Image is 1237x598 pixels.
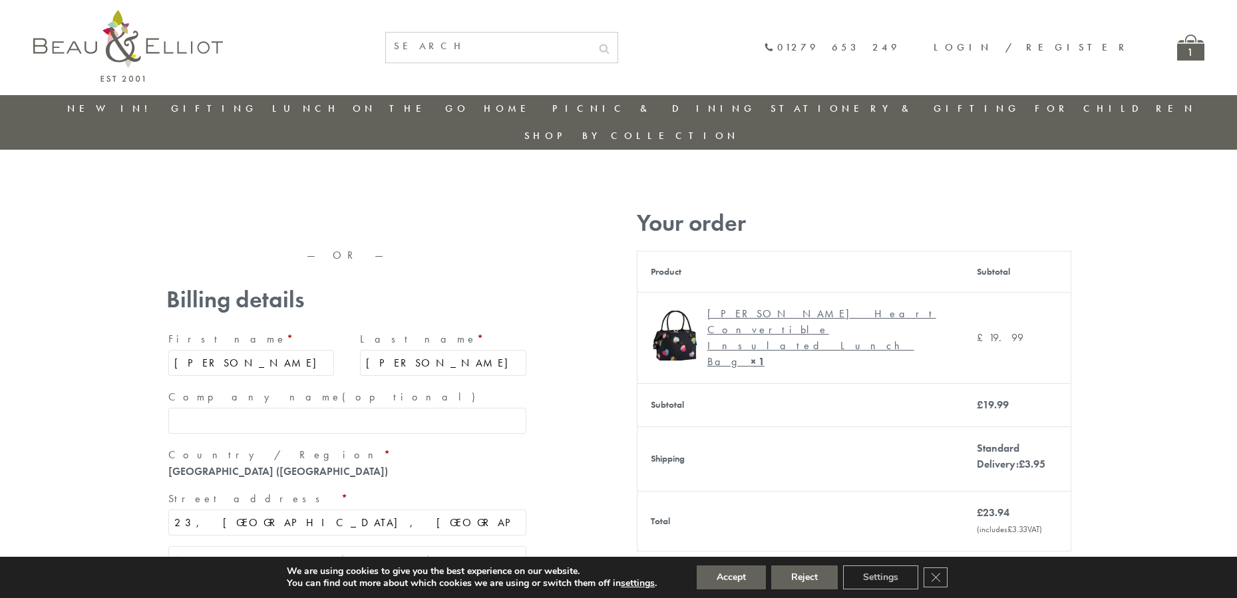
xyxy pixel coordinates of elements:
label: First name [168,329,335,350]
a: Gifting [171,102,258,115]
img: Emily convertible lunch bag [651,311,701,361]
h3: Your order [637,210,1071,237]
strong: [GEOGRAPHIC_DATA] ([GEOGRAPHIC_DATA]) [168,464,388,478]
button: Accept [697,565,766,589]
button: settings [621,577,655,589]
a: 01279 653 249 [764,42,900,53]
button: Settings [843,565,918,589]
th: Total [637,491,964,551]
button: Close GDPR Cookie Banner [924,567,948,587]
label: Company name [168,386,526,408]
strong: × 1 [751,355,765,369]
span: £ [977,506,983,520]
span: £ [1019,457,1025,471]
a: Login / Register [934,41,1131,54]
a: New in! [67,102,156,115]
label: Street address [168,488,526,510]
input: Apartment, suite, unit, etc. (optional) [168,546,526,572]
th: Product [637,251,964,292]
a: Home [484,102,537,115]
div: [PERSON_NAME] Heart Convertible Insulated Lunch Bag [707,306,941,370]
span: £ [977,331,989,345]
input: SEARCH [386,33,591,60]
a: Lunch On The Go [272,102,469,115]
a: Stationery & Gifting [771,102,1020,115]
span: (optional) [342,390,483,404]
p: You can find out more about which cookies we are using or switch them off in . [287,577,657,589]
th: Shipping [637,426,964,491]
th: Subtotal [964,251,1071,292]
a: Picnic & Dining [552,102,756,115]
a: Shop by collection [524,129,739,142]
a: 1 [1177,35,1204,61]
a: For Children [1035,102,1196,115]
h3: Billing details [166,286,528,313]
bdi: 19.99 [977,398,1009,412]
p: — OR — [166,249,528,261]
small: (includes VAT) [977,523,1042,535]
label: Standard Delivery: [977,441,1045,471]
input: House number and street name [168,510,526,535]
button: Reject [771,565,838,589]
span: £ [1007,523,1012,535]
bdi: 3.95 [1019,457,1045,471]
label: Last name [360,329,526,350]
a: Emily convertible lunch bag [PERSON_NAME] Heart Convertible Insulated Lunch Bag× 1 [651,306,951,370]
img: logo [33,10,223,82]
p: We are using cookies to give you the best experience on our website. [287,565,657,577]
bdi: 23.94 [977,506,1009,520]
span: £ [977,398,983,412]
iframe: Secure express checkout frame [164,204,531,236]
label: Country / Region [168,444,526,466]
th: Subtotal [637,383,964,426]
span: 3.33 [1007,523,1027,535]
bdi: 19.99 [977,331,1023,345]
